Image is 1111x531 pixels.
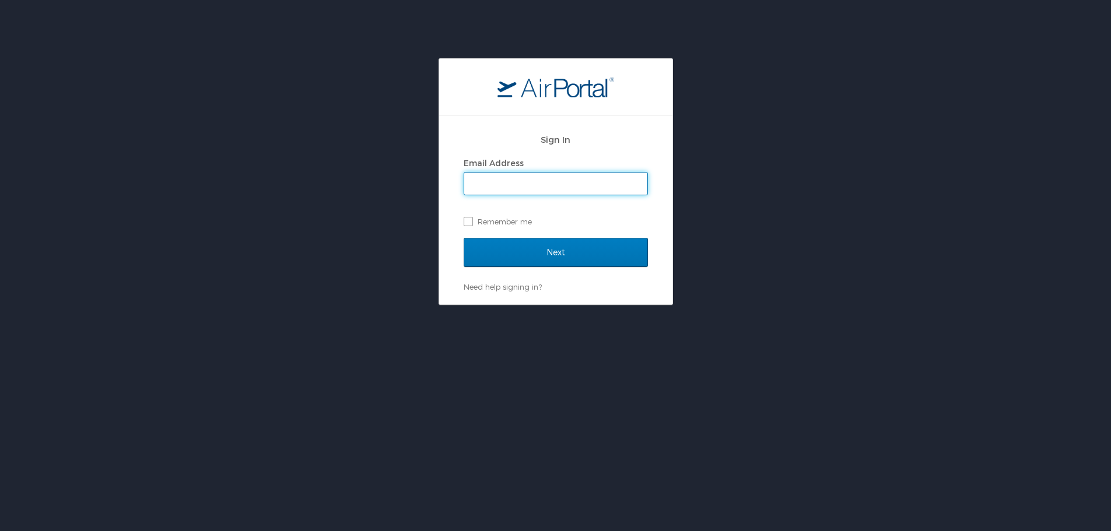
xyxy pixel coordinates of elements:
a: Need help signing in? [464,282,542,291]
label: Remember me [464,213,648,230]
input: Next [464,238,648,267]
img: logo [497,76,614,97]
label: Email Address [464,158,524,168]
h2: Sign In [464,133,648,146]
